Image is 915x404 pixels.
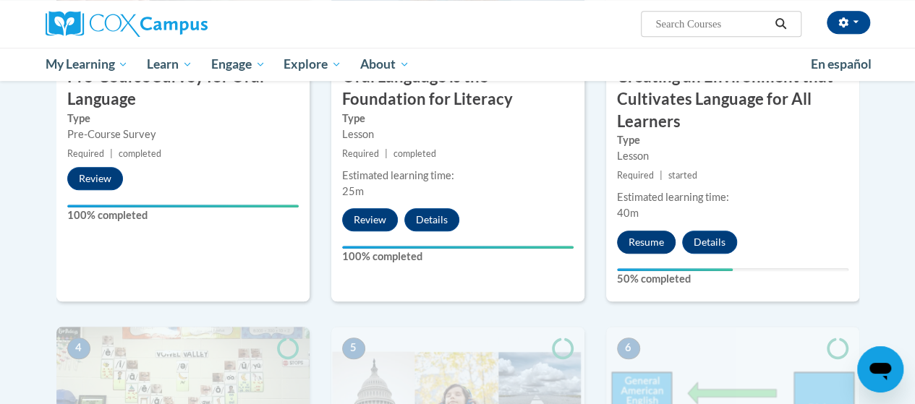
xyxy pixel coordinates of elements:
a: About [351,48,419,81]
span: | [385,148,388,159]
div: Estimated learning time: [617,189,848,205]
label: Type [67,111,299,126]
button: Review [342,208,398,231]
span: | [110,148,113,159]
span: 6 [617,338,640,359]
button: Search [770,15,791,33]
span: Required [67,148,104,159]
h3: Oral Language is the Foundation for Literacy [331,66,584,111]
div: Lesson [342,126,574,142]
div: Main menu [35,48,881,81]
span: 40m [617,207,639,219]
input: Search Courses [654,15,770,33]
button: Details [404,208,459,231]
a: Cox Campus [46,11,306,37]
span: En español [811,56,872,72]
a: En español [801,49,881,79]
div: Estimated learning time: [342,168,574,184]
h3: Pre-Course Survey for Oral Language [56,66,310,111]
span: 4 [67,338,90,359]
button: Resume [617,231,676,254]
button: Account Settings [827,11,870,34]
a: Engage [202,48,275,81]
img: Cox Campus [46,11,208,37]
a: My Learning [36,48,138,81]
span: completed [119,148,161,159]
span: About [360,56,409,73]
div: Your progress [617,268,733,271]
button: Review [67,167,123,190]
span: 5 [342,338,365,359]
span: 25m [342,185,364,197]
a: Explore [274,48,351,81]
button: Details [682,231,737,254]
label: 50% completed [617,271,848,287]
span: Explore [284,56,341,73]
div: Pre-Course Survey [67,126,299,142]
div: Your progress [67,205,299,207]
iframe: Button to launch messaging window [857,346,903,392]
label: 100% completed [67,207,299,223]
span: Learn [147,56,192,73]
div: Lesson [617,148,848,164]
span: My Learning [45,56,128,73]
span: started [668,170,697,181]
div: Your progress [342,246,574,249]
label: 100% completed [342,249,574,265]
span: Required [617,170,654,181]
span: Required [342,148,379,159]
span: Engage [211,56,265,73]
label: Type [617,132,848,148]
h3: Creating an Environment that Cultivates Language for All Learners [606,66,859,132]
span: | [660,170,663,181]
a: Learn [137,48,202,81]
label: Type [342,111,574,126]
span: completed [393,148,436,159]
